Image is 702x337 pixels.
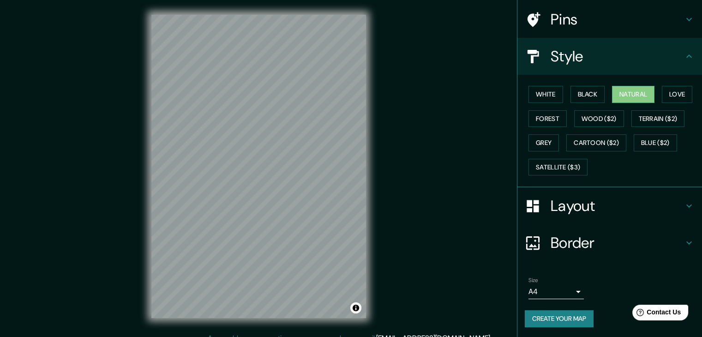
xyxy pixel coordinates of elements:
[634,134,677,151] button: Blue ($2)
[551,234,684,252] h4: Border
[612,86,654,103] button: Natural
[620,301,692,327] iframe: Help widget launcher
[350,302,361,313] button: Toggle attribution
[528,86,563,103] button: White
[662,86,692,103] button: Love
[528,284,584,299] div: A4
[528,277,538,284] label: Size
[551,197,684,215] h4: Layout
[517,224,702,261] div: Border
[525,310,594,327] button: Create your map
[528,159,588,176] button: Satellite ($3)
[517,187,702,224] div: Layout
[566,134,626,151] button: Cartoon ($2)
[528,134,559,151] button: Grey
[528,110,567,127] button: Forest
[517,1,702,38] div: Pins
[570,86,605,103] button: Black
[151,15,366,318] canvas: Map
[574,110,624,127] button: Wood ($2)
[551,47,684,66] h4: Style
[517,38,702,75] div: Style
[631,110,685,127] button: Terrain ($2)
[551,10,684,29] h4: Pins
